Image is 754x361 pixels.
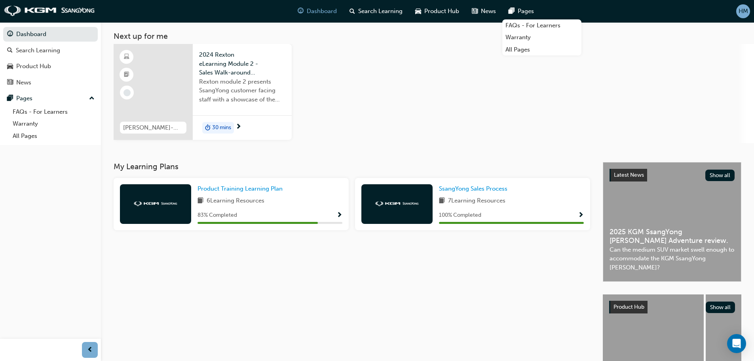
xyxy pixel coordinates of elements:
span: Show Progress [578,212,584,219]
span: booktick-icon [124,70,129,80]
a: SsangYong Sales Process [439,184,511,193]
span: pages-icon [7,95,13,102]
span: Pages [518,7,534,16]
span: learningRecordVerb_NONE-icon [123,89,131,96]
span: news-icon [472,6,478,16]
img: kgm [134,201,177,206]
span: search-icon [7,47,13,54]
a: Warranty [502,31,581,44]
button: Pages [3,91,98,106]
span: [PERSON_NAME]-MY24-7PEL [123,123,183,132]
a: Product Training Learning Plan [198,184,286,193]
span: car-icon [7,63,13,70]
span: Search Learning [358,7,403,16]
span: SsangYong Sales Process [439,185,507,192]
span: 30 mins [212,123,231,132]
span: search-icon [349,6,355,16]
a: [PERSON_NAME]-MY24-7PEL2024 Rexton eLearning Module 2 - Sales Walk-around Customer JourneyRexton ... [114,44,292,140]
span: book-icon [439,196,445,206]
a: Product HubShow all [609,301,735,313]
a: All Pages [502,44,581,56]
span: Dashboard [307,7,337,16]
a: pages-iconPages [502,3,540,19]
span: up-icon [89,94,95,104]
button: Show all [705,170,735,181]
span: pages-icon [509,6,515,16]
div: Product Hub [16,62,51,71]
span: next-icon [236,124,241,131]
span: news-icon [7,79,13,86]
span: 2024 Rexton eLearning Module 2 - Sales Walk-around Customer Journey [199,50,285,77]
span: HM [739,7,748,16]
span: Product Training Learning Plan [198,185,283,192]
span: learningResourceType_ELEARNING-icon [124,52,129,62]
span: News [481,7,496,16]
span: car-icon [415,6,421,16]
span: Latest News [614,172,644,178]
div: Pages [16,94,32,103]
a: All Pages [9,130,98,142]
h3: My Learning Plans [114,162,590,171]
a: FAQs - For Learners [502,19,581,32]
a: car-iconProduct Hub [409,3,465,19]
h3: Next up for me [101,32,754,41]
button: Show Progress [578,210,584,220]
img: kgm [4,6,95,17]
span: Can the medium SUV market swell enough to accommodate the KGM SsangYong [PERSON_NAME]? [610,245,735,272]
span: duration-icon [205,123,211,133]
button: DashboardSearch LearningProduct HubNews [3,25,98,91]
a: news-iconNews [465,3,502,19]
div: News [16,78,31,87]
span: guage-icon [298,6,304,16]
span: 7 Learning Resources [448,196,505,206]
span: Show Progress [336,212,342,219]
span: prev-icon [87,345,93,355]
img: kgm [375,201,419,206]
a: Search Learning [3,43,98,58]
button: Show Progress [336,210,342,220]
span: 6 Learning Resources [207,196,264,206]
span: 2025 KGM SsangYong [PERSON_NAME] Adventure review. [610,227,735,245]
a: Latest NewsShow all [610,169,735,181]
span: Rexton module 2 presents SsangYong customer facing staff with a showcase of the Rexton Ultimate f... [199,77,285,104]
span: 83 % Completed [198,211,237,220]
a: guage-iconDashboard [291,3,343,19]
a: Warranty [9,118,98,130]
span: Product Hub [613,304,644,310]
div: Search Learning [16,46,60,55]
div: Open Intercom Messenger [727,334,746,353]
a: Latest NewsShow all2025 KGM SsangYong [PERSON_NAME] Adventure review.Can the medium SUV market sw... [603,162,741,282]
span: 100 % Completed [439,211,481,220]
span: guage-icon [7,31,13,38]
a: search-iconSearch Learning [343,3,409,19]
button: Show all [706,302,735,313]
span: book-icon [198,196,203,206]
a: Product Hub [3,59,98,74]
button: HM [736,4,750,18]
a: News [3,75,98,90]
a: Dashboard [3,27,98,42]
a: FAQs - For Learners [9,106,98,118]
span: Product Hub [424,7,459,16]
